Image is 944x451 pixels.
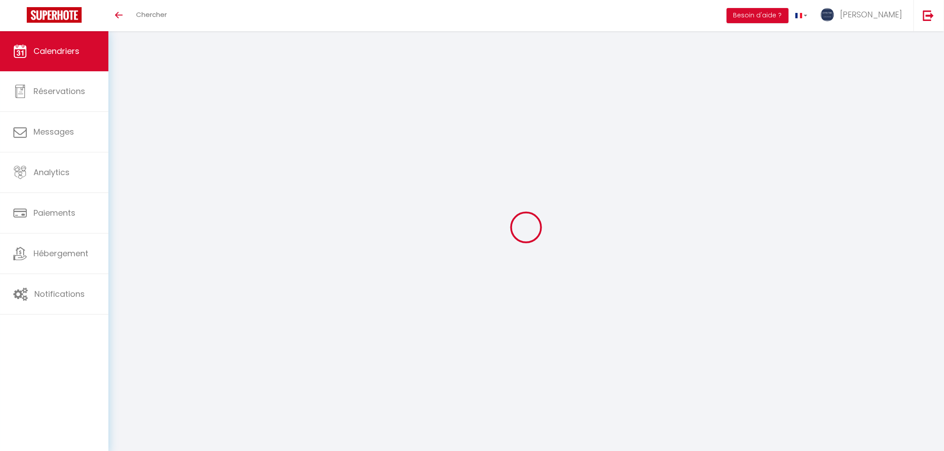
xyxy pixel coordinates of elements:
span: Analytics [33,167,70,178]
span: Chercher [136,10,167,19]
img: ... [821,8,834,21]
span: Messages [33,126,74,137]
span: Réservations [33,86,85,97]
span: Hébergement [33,248,88,259]
span: Paiements [33,207,75,218]
span: Calendriers [33,45,79,57]
span: [PERSON_NAME] [840,9,903,20]
button: Besoin d'aide ? [727,8,789,23]
span: Notifications [34,288,85,299]
img: logout [923,10,934,21]
img: Super Booking [27,7,82,23]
